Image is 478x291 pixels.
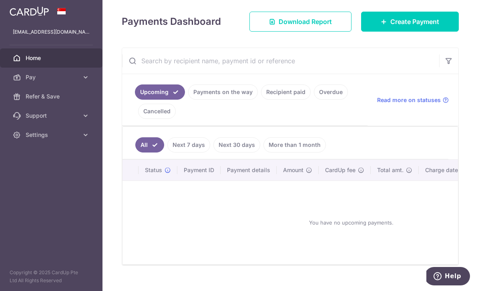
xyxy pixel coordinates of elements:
span: CardUp fee [325,166,355,174]
iframe: Opens a widget where you can find more information [426,267,470,287]
a: Create Payment [361,12,459,32]
input: Search by recipient name, payment id or reference [122,48,439,74]
span: Read more on statuses [377,96,441,104]
span: Refer & Save [26,92,78,100]
span: Amount [283,166,303,174]
a: Recipient paid [261,84,311,100]
span: Pay [26,73,78,81]
span: Home [26,54,78,62]
span: Total amt. [377,166,404,174]
a: Overdue [314,84,348,100]
h4: Payments Dashboard [122,14,221,29]
span: Download Report [279,17,332,26]
th: Payment details [221,160,277,181]
img: CardUp [10,6,49,16]
a: Next 7 days [167,137,210,153]
a: Download Report [249,12,351,32]
a: Read more on statuses [377,96,449,104]
a: Next 30 days [213,137,260,153]
span: Charge date [425,166,458,174]
a: Payments on the way [188,84,258,100]
a: More than 1 month [263,137,326,153]
a: Upcoming [135,84,185,100]
span: Status [145,166,162,174]
a: Cancelled [138,104,176,119]
a: All [135,137,164,153]
p: [EMAIL_ADDRESS][DOMAIN_NAME] [13,28,90,36]
span: Settings [26,131,78,139]
th: Payment ID [177,160,221,181]
span: Support [26,112,78,120]
span: Create Payment [390,17,439,26]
